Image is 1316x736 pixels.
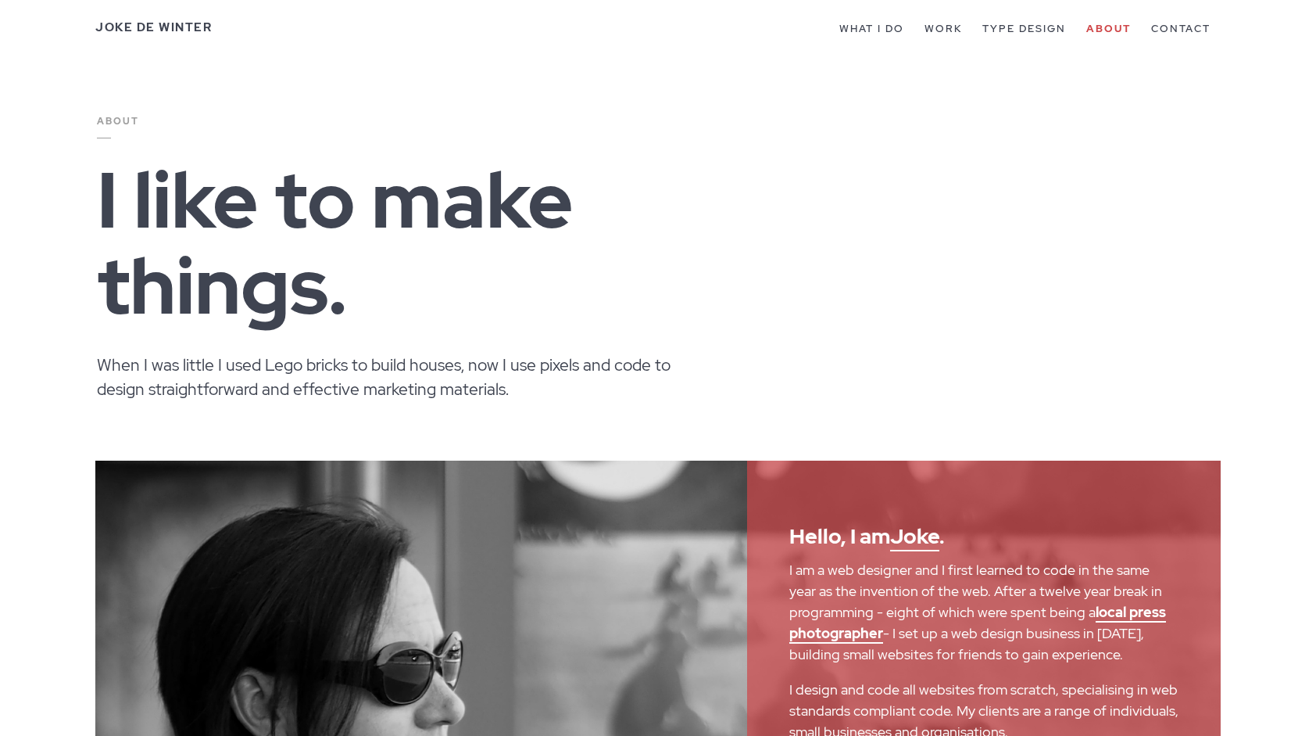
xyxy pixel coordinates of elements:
h2: Hello, I am . [789,503,1178,560]
p: When I was little I used Lego bricks to build houses, now I use pixels and code to design straigh... [97,353,699,418]
a: local press photographer [789,603,1166,644]
a: About [1086,22,1131,35]
a: What I do [839,22,904,35]
p: I am a web designer and I first learned to code in the same year as the invention of the web. Aft... [789,559,1178,679]
h1: I like to make things. [97,157,798,353]
p: About [97,114,441,157]
a: Joke De Winter [95,20,212,35]
a: Work [924,22,962,35]
a: Joke [890,522,939,551]
a: Contact [1151,22,1211,35]
a: Type Design [982,22,1066,35]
